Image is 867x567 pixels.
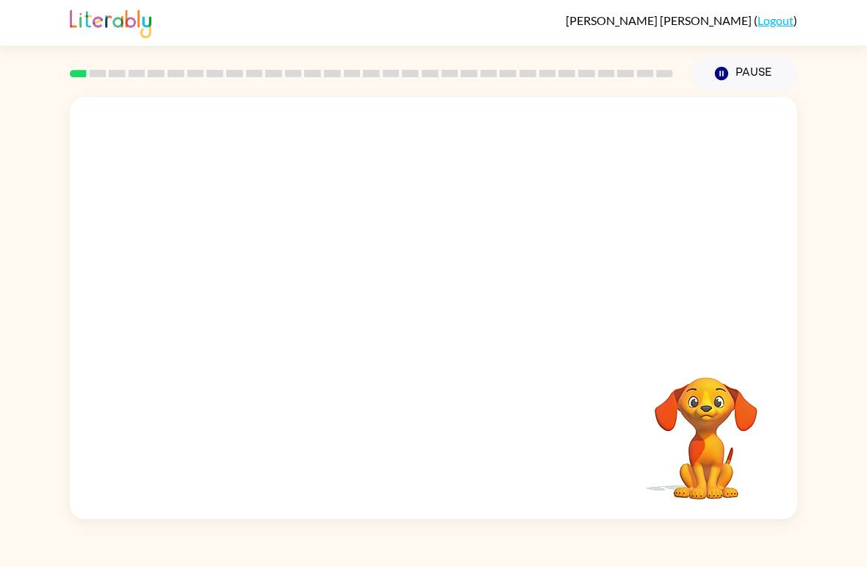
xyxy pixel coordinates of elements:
div: ( ) [566,13,797,27]
a: Logout [758,13,794,27]
span: [PERSON_NAME] [PERSON_NAME] [566,13,754,27]
video: Your browser must support playing .mp4 files to use Literably. Please try using another browser. [633,354,780,502]
button: Pause [691,57,797,90]
img: Literably [70,6,151,38]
